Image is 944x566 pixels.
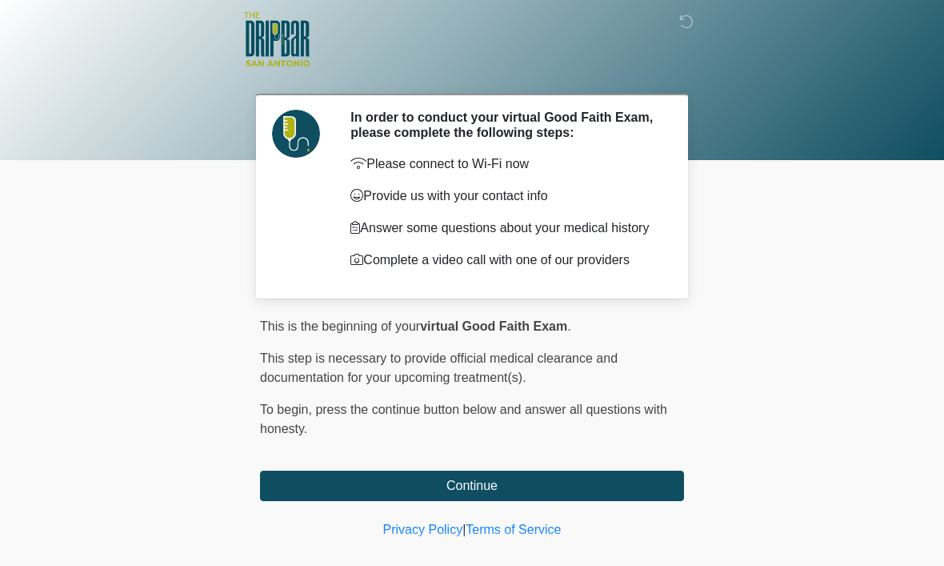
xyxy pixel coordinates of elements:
[420,319,567,333] strong: virtual Good Faith Exam
[260,471,684,501] button: Continue
[260,403,667,436] span: press the continue button below and answer all questions with honesty.
[567,319,570,333] span: .
[272,110,320,158] img: Agent Avatar
[350,187,660,206] p: Provide us with your contact info
[350,251,660,270] p: Complete a video call with one of our providers
[260,351,618,384] span: This step is necessary to provide official medical clearance and documentation for your upcoming ...
[383,523,463,536] a: Privacy Policy
[260,403,315,416] span: To begin,
[260,319,420,333] span: This is the beginning of your
[350,110,660,140] h2: In order to conduct your virtual Good Faith Exam, please complete the following steps:
[350,219,660,238] p: Answer some questions about your medical history
[466,523,561,536] a: Terms of Service
[350,155,660,174] p: Please connect to Wi-Fi now
[462,523,466,536] a: |
[244,12,310,68] img: The DRIPBaR - San Antonio Fossil Creek Logo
